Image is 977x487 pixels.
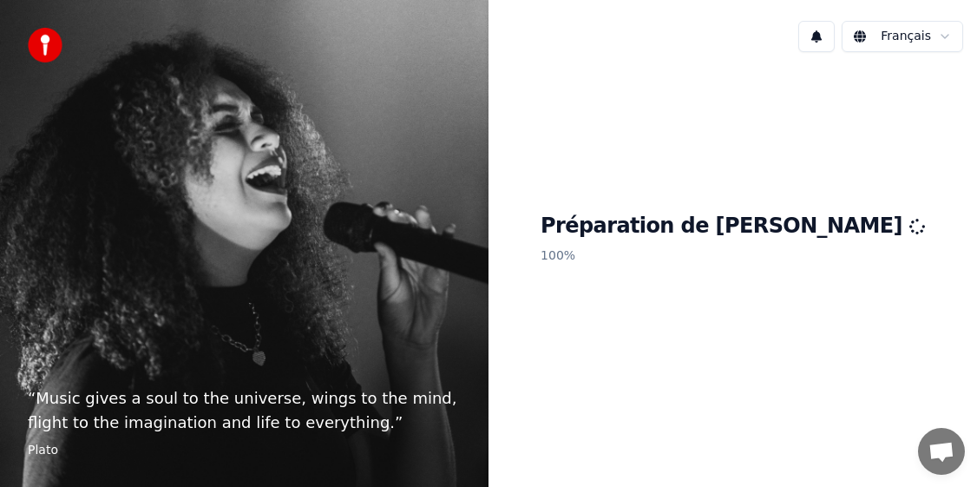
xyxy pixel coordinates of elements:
p: 100 % [541,240,925,272]
p: “ Music gives a soul to the universe, wings to the mind, flight to the imagination and life to ev... [28,386,461,435]
footer: Plato [28,442,461,459]
a: Ouvrir le chat [918,428,965,475]
img: youka [28,28,62,63]
h1: Préparation de [PERSON_NAME] [541,213,925,240]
